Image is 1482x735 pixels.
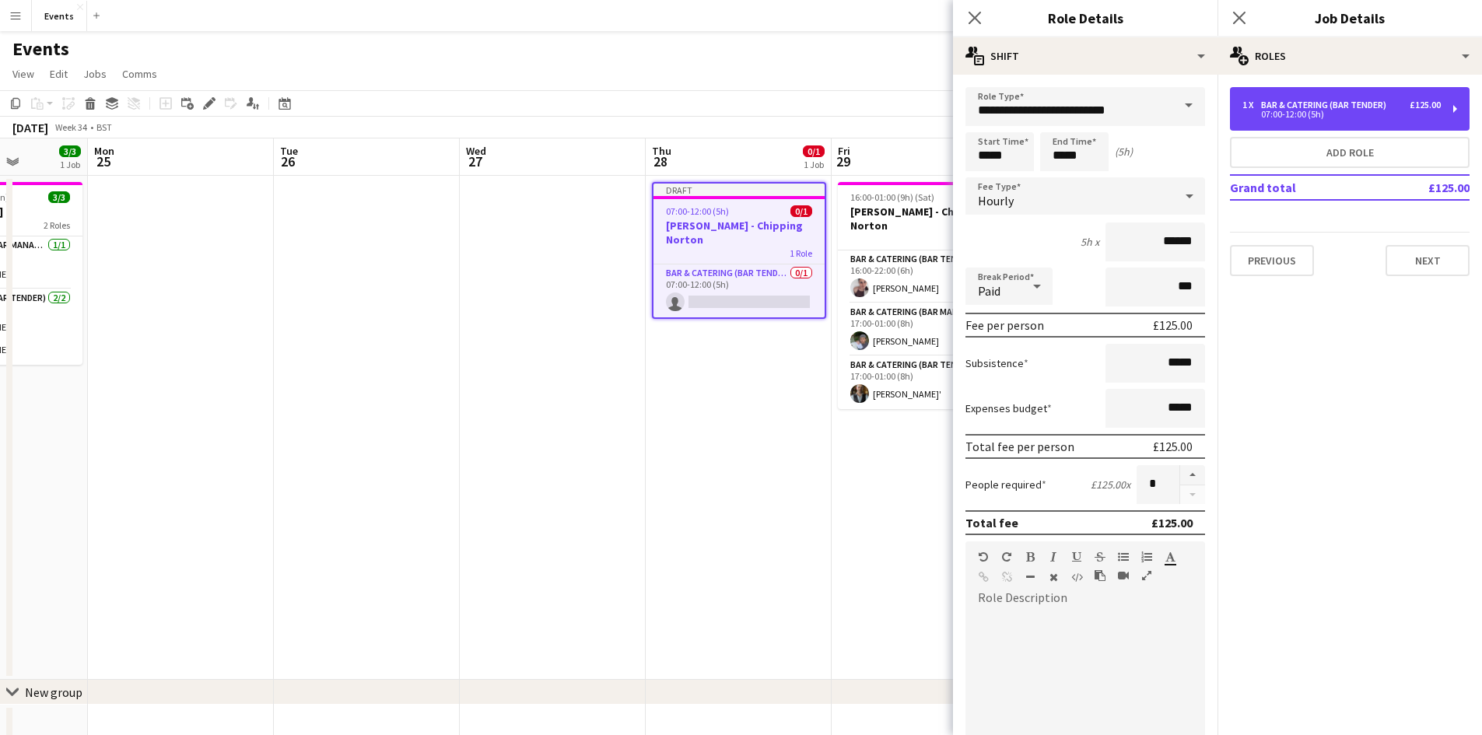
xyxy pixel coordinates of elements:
button: Paste as plain text [1095,569,1105,582]
div: Total fee [965,515,1018,530]
span: 3/3 [59,145,81,157]
button: Ordered List [1141,551,1152,563]
span: Tue [280,144,298,158]
span: 2 Roles [44,219,70,231]
label: Subsistence [965,356,1028,370]
span: 07:00-12:00 (5h) [666,205,729,217]
span: Paid [978,283,1000,299]
h1: Events [12,37,69,61]
span: Comms [122,67,157,81]
div: 1 Job [804,159,824,170]
h3: [PERSON_NAME] - Chipping Norton [838,205,1012,233]
button: Unordered List [1118,551,1129,563]
div: 07:00-12:00 (5h) [1242,110,1441,118]
button: Bold [1025,551,1035,563]
td: £125.00 [1377,175,1470,200]
app-card-role: Bar & Catering (Bar Tender)0/107:00-12:00 (5h) [653,264,825,317]
button: Italic [1048,551,1059,563]
app-card-role: Bar & Catering (Bar Manager)1/117:00-01:00 (8h)[PERSON_NAME] [838,303,1012,356]
a: Edit [44,64,74,84]
div: 5h x [1081,235,1099,249]
button: Underline [1071,551,1082,563]
span: 1 Role [790,247,812,259]
button: Redo [1001,551,1012,563]
span: 29 [836,152,850,170]
span: 16:00-01:00 (9h) (Sat) [850,191,934,203]
div: New group [25,684,82,700]
div: Total fee per person [965,439,1074,454]
button: Increase [1180,465,1205,485]
app-card-role: Bar & Catering (Bar Tender)1/117:00-01:00 (8h)[PERSON_NAME]' [838,356,1012,409]
div: £125.00 [1410,100,1441,110]
h3: Job Details [1217,8,1482,28]
div: [DATE] [12,120,48,135]
td: Grand total [1230,175,1377,200]
h3: [PERSON_NAME] - Chipping Norton [653,219,825,247]
a: View [6,64,40,84]
span: 0/1 [790,205,812,217]
span: Thu [652,144,671,158]
button: Text Color [1165,551,1175,563]
app-job-card: Draft07:00-12:00 (5h)0/1[PERSON_NAME] - Chipping Norton1 RoleBar & Catering (Bar Tender)0/107:00-... [652,182,826,319]
button: Events [32,1,87,31]
div: Roles [1217,37,1482,75]
div: £125.00 [1153,439,1193,454]
span: 25 [92,152,114,170]
span: 27 [464,152,486,170]
button: Next [1386,245,1470,276]
div: £125.00 [1151,515,1193,530]
div: Draft [653,184,825,196]
button: Horizontal Line [1025,571,1035,583]
a: Comms [116,64,163,84]
app-job-card: 16:00-01:00 (9h) (Sat)3/3[PERSON_NAME] - Chipping Norton3 RolesBar & Catering (Bar Tender)1/116:0... [838,182,1012,409]
button: Add role [1230,137,1470,168]
button: Fullscreen [1141,569,1152,582]
button: Previous [1230,245,1314,276]
button: Insert video [1118,569,1129,582]
button: Clear Formatting [1048,571,1059,583]
span: 26 [278,152,298,170]
div: £125.00 x [1091,478,1130,492]
span: Mon [94,144,114,158]
span: Jobs [83,67,107,81]
span: Week 34 [51,121,90,133]
div: £125.00 [1153,317,1193,333]
span: 28 [650,152,671,170]
div: BST [96,121,112,133]
button: HTML Code [1071,571,1082,583]
a: Jobs [77,64,113,84]
span: Hourly [978,193,1014,208]
span: Edit [50,67,68,81]
div: 1 Job [60,159,80,170]
label: People required [965,478,1046,492]
span: Wed [466,144,486,158]
div: Fee per person [965,317,1044,333]
div: Bar & Catering (Bar Tender) [1261,100,1393,110]
app-card-role: Bar & Catering (Bar Tender)1/116:00-22:00 (6h)[PERSON_NAME] [838,250,1012,303]
div: (5h) [1115,145,1133,159]
div: Shift [953,37,1217,75]
span: 0/1 [803,145,825,157]
span: View [12,67,34,81]
h3: Role Details [953,8,1217,28]
div: 1 x [1242,100,1261,110]
button: Undo [978,551,989,563]
button: Strikethrough [1095,551,1105,563]
span: 3/3 [48,191,70,203]
span: Fri [838,144,850,158]
label: Expenses budget [965,401,1052,415]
